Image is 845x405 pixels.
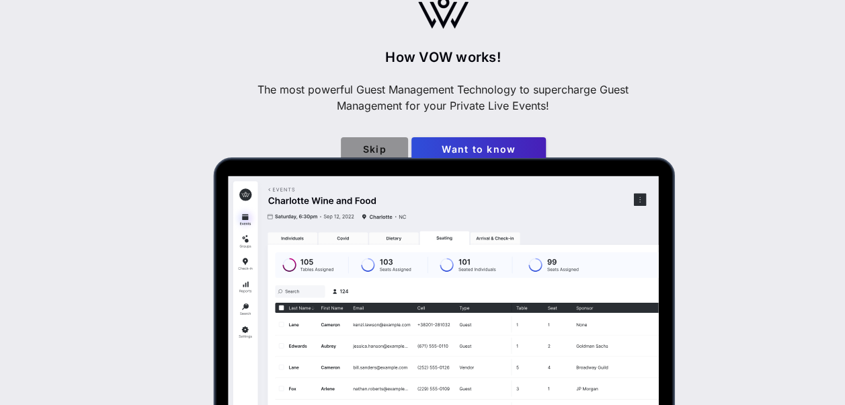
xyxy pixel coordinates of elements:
button: Want to know [411,137,546,161]
p: How VOW works! [241,44,645,71]
span: Want to know [422,143,535,155]
a: Skip [341,137,408,161]
span: Skip [352,143,397,155]
p: The most powerful Guest Management Technology to supercharge Guest Management for your Private Li... [241,81,645,114]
